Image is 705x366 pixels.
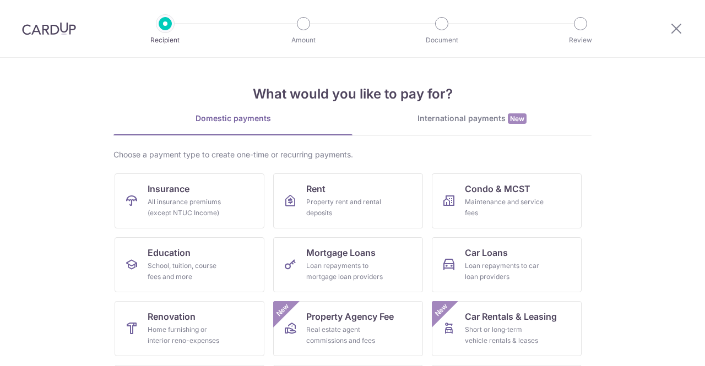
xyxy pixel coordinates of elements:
h4: What would you like to pay for? [113,84,592,104]
p: Amount [263,35,344,46]
div: International payments [352,113,592,124]
span: Condo & MCST [465,182,530,195]
span: Insurance [148,182,189,195]
div: School, tuition, course fees and more [148,260,227,282]
div: Domestic payments [113,113,352,124]
span: Car Rentals & Leasing [465,310,557,323]
a: InsuranceAll insurance premiums (except NTUC Income) [115,173,264,228]
p: Recipient [124,35,206,46]
span: New [508,113,527,124]
a: RentProperty rent and rental deposits [273,173,423,228]
a: Car LoansLoan repayments to car loan providers [432,237,582,292]
span: Rent [306,182,326,195]
span: Education [148,246,191,259]
div: Maintenance and service fees [465,196,544,218]
iframe: Opens a widget where you can find more information [634,333,694,360]
span: Property Agency Fee [306,310,394,323]
div: Property rent and rental deposits [306,196,386,218]
span: New [432,301,451,319]
a: Mortgage LoansLoan repayments to mortgage loan providers [273,237,423,292]
p: Review [540,35,621,46]
img: CardUp [22,22,76,35]
span: Mortgage Loans [306,246,376,259]
a: Property Agency FeeReal estate agent commissions and feesNew [273,301,423,356]
a: Car Rentals & LeasingShort or long‑term vehicle rentals & leasesNew [432,301,582,356]
a: EducationSchool, tuition, course fees and more [115,237,264,292]
div: Loan repayments to mortgage loan providers [306,260,386,282]
span: New [274,301,292,319]
span: Car Loans [465,246,508,259]
div: Short or long‑term vehicle rentals & leases [465,324,544,346]
div: Real estate agent commissions and fees [306,324,386,346]
div: All insurance premiums (except NTUC Income) [148,196,227,218]
a: RenovationHome furnishing or interior reno-expenses [115,301,264,356]
div: Choose a payment type to create one-time or recurring payments. [113,149,592,160]
div: Home furnishing or interior reno-expenses [148,324,227,346]
div: Loan repayments to car loan providers [465,260,544,282]
p: Document [401,35,482,46]
span: Renovation [148,310,196,323]
a: Condo & MCSTMaintenance and service fees [432,173,582,228]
